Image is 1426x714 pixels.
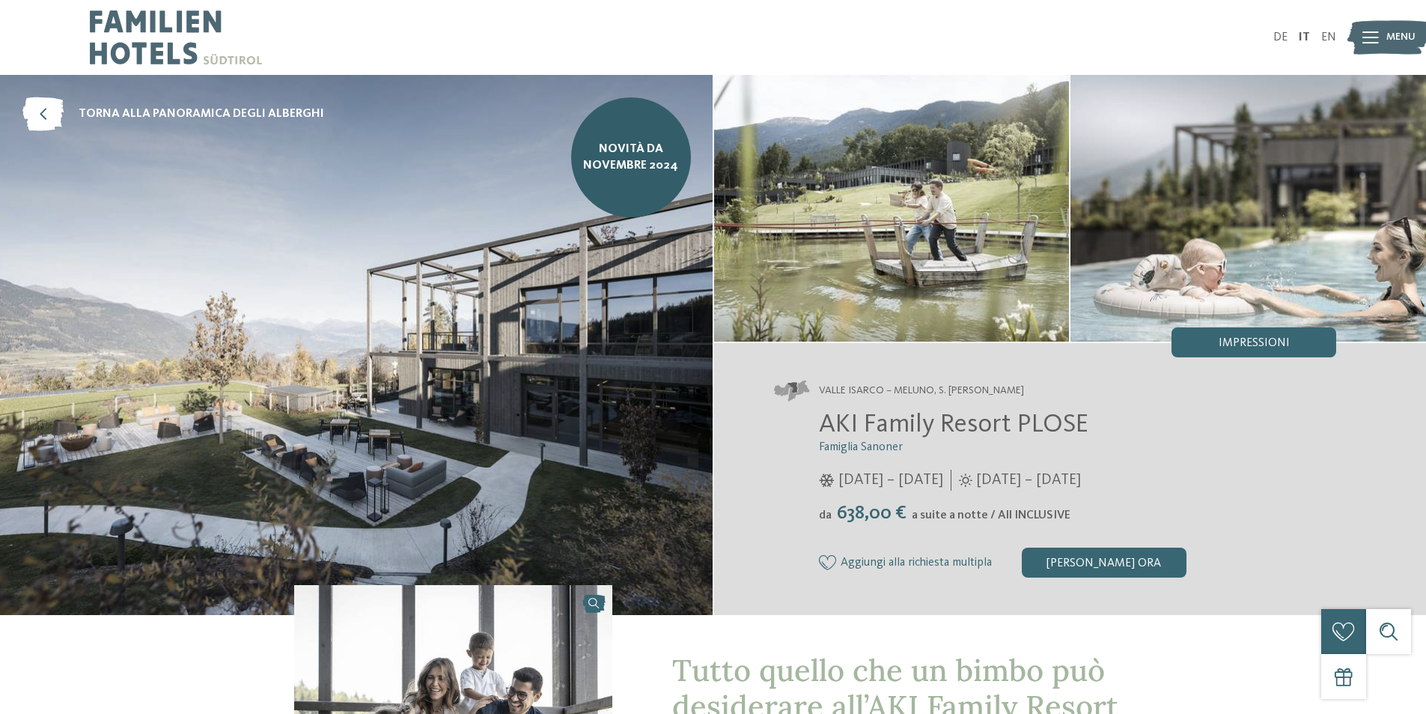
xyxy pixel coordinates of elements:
[22,97,324,131] a: torna alla panoramica degli alberghi
[714,75,1070,342] img: AKI: tutto quello che un bimbo può desiderare
[819,474,835,487] i: Orari d'apertura inverno
[1070,75,1426,342] img: AKI: tutto quello che un bimbo può desiderare
[1219,337,1290,349] span: Impressioni
[819,411,1088,438] span: AKI Family Resort PLOSE
[838,470,943,491] span: [DATE] – [DATE]
[819,384,1024,399] span: Valle Isarco – Meluno, S. [PERSON_NAME]
[959,474,972,487] i: Orari d'apertura estate
[912,509,1070,521] span: a suite a notte / All INCLUSIVE
[1386,30,1416,45] span: Menu
[1022,548,1186,578] div: [PERSON_NAME] ora
[79,106,324,122] span: torna alla panoramica degli alberghi
[1321,31,1336,43] a: EN
[1299,31,1310,43] a: IT
[833,503,910,523] span: 638,00 €
[1273,31,1288,43] a: DE
[841,557,992,570] span: Aggiungi alla richiesta multipla
[819,509,832,521] span: da
[976,470,1081,491] span: [DATE] – [DATE]
[582,141,680,175] span: NOVITÀ da novembre 2024
[819,441,903,453] span: Famiglia Sanoner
